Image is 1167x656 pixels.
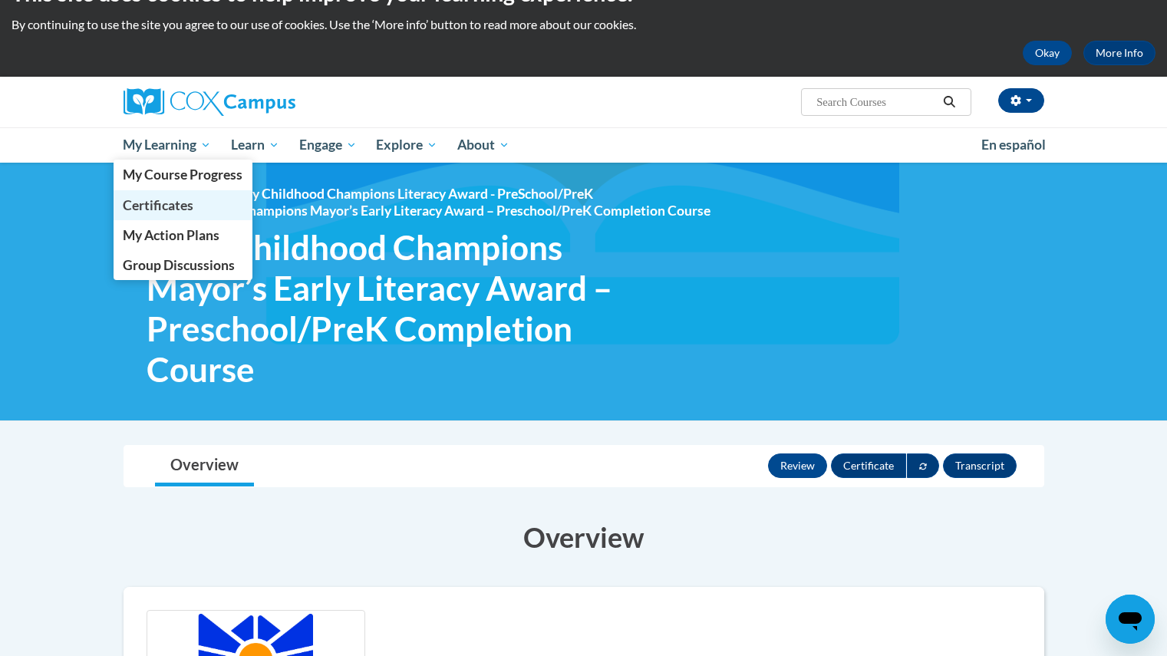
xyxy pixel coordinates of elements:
iframe: Button to launch messaging window [1106,595,1155,644]
span: Certificates [123,197,193,213]
a: Mayorʹs Early Childhood Champions Literacy Award - PreSchool/PreK [177,186,593,202]
button: Certificate [831,453,906,478]
a: Group Discussions [114,250,253,280]
button: Search [938,93,961,111]
a: My Action Plans [114,220,253,250]
a: Engage [289,127,367,163]
button: Okay [1023,41,1072,65]
input: Search Courses [815,93,938,111]
a: Overview [155,446,254,486]
p: By continuing to use the site you agree to our use of cookies. Use the ‘More info’ button to read... [12,16,1155,33]
a: Cox Campus [124,88,415,116]
span: Engage [299,136,357,154]
span: regenerate your certificate [907,453,939,478]
span: About [457,136,509,154]
span: My Course Progress [123,166,242,183]
span: Group Discussions [123,257,235,273]
a: Learn [221,127,289,163]
span: My Action Plans [123,227,219,243]
span: En español [981,137,1046,153]
a: My Learning [114,127,222,163]
a: Explore [366,127,447,163]
a: My Course Progress [114,160,253,190]
span: Explore [376,136,437,154]
span: My Learning [123,136,211,154]
a: En español [971,129,1056,161]
span: Early Childhood Champions Mayor’s Early Literacy Award – Preschool/PreK Completion Course [141,203,710,219]
button: Account Settings [998,88,1044,113]
a: Certificates [114,190,253,220]
span: Early Childhood Champions Mayor’s Early Literacy Award – Preschool/PreK Completion Course [147,227,676,389]
button: Transcript [943,453,1017,478]
a: About [447,127,519,163]
h3: Overview [124,518,1044,556]
div: Main menu [101,127,1067,163]
span: Learn [231,136,279,154]
a: More Info [1083,41,1155,65]
button: Review [768,453,827,478]
img: Cox Campus [124,88,295,116]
